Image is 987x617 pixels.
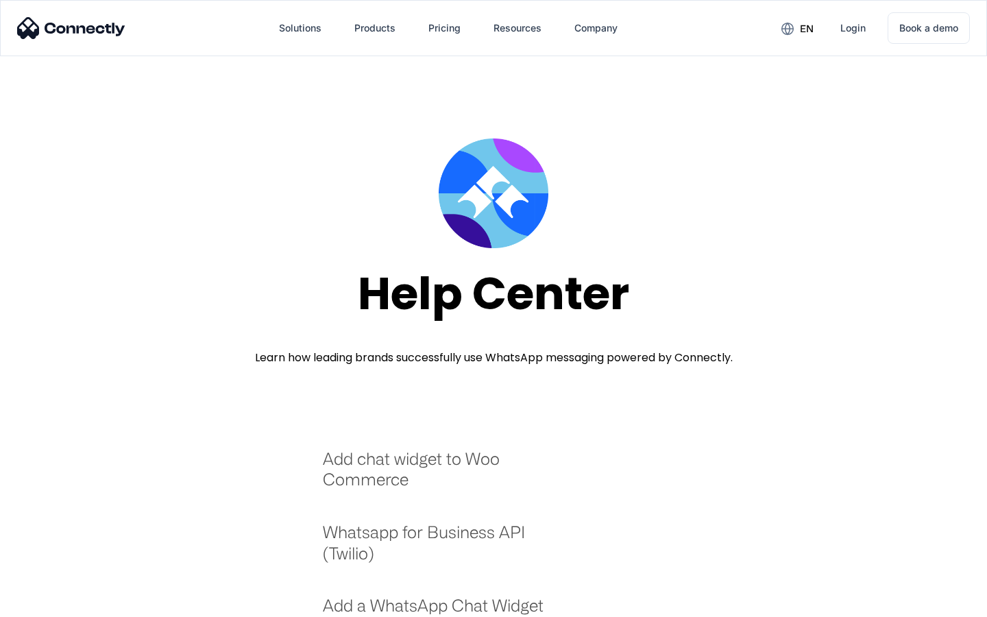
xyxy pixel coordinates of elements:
[358,269,629,319] div: Help Center
[417,12,472,45] a: Pricing
[829,12,877,45] a: Login
[493,19,541,38] div: Resources
[268,12,332,45] div: Solutions
[27,593,82,612] ul: Language list
[14,593,82,612] aside: Language selected: English
[800,19,814,38] div: en
[888,12,970,44] a: Book a demo
[563,12,629,45] div: Company
[279,19,321,38] div: Solutions
[840,19,866,38] div: Login
[323,448,562,504] a: Add chat widget to Woo Commerce
[770,18,824,38] div: en
[323,522,562,577] a: Whatsapp for Business API (Twilio)
[17,17,125,39] img: Connectly Logo
[255,350,733,366] div: Learn how leading brands successfully use WhatsApp messaging powered by Connectly.
[428,19,461,38] div: Pricing
[354,19,395,38] div: Products
[483,12,552,45] div: Resources
[574,19,618,38] div: Company
[343,12,406,45] div: Products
